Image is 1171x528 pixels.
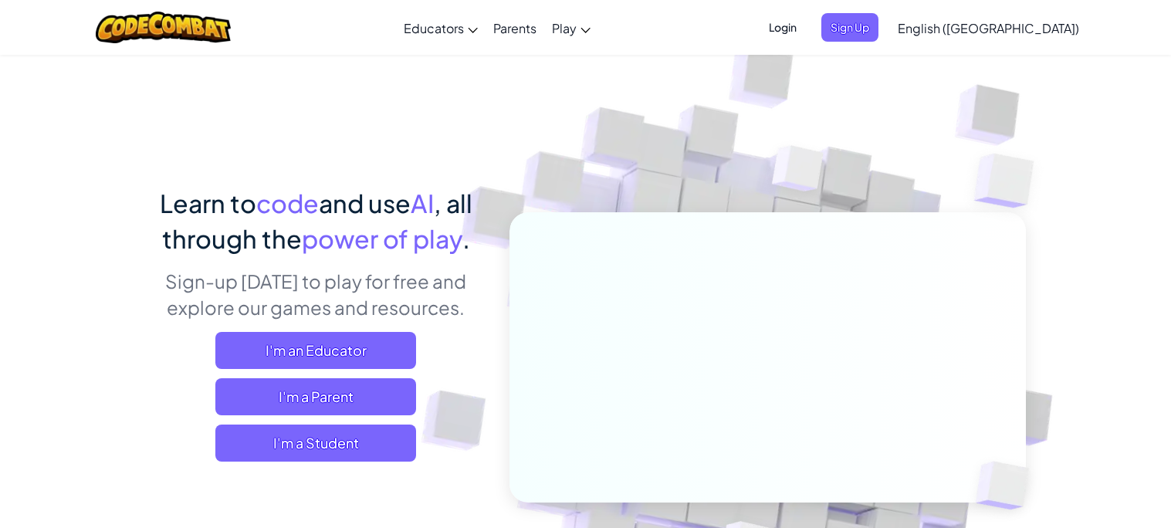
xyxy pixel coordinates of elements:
[898,20,1079,36] span: English ([GEOGRAPHIC_DATA])
[96,12,231,43] img: CodeCombat logo
[404,20,464,36] span: Educators
[302,223,462,254] span: power of play
[411,188,434,218] span: AI
[462,223,470,254] span: .
[552,20,577,36] span: Play
[160,188,256,218] span: Learn to
[215,378,416,415] a: I'm a Parent
[396,7,486,49] a: Educators
[890,7,1087,49] a: English ([GEOGRAPHIC_DATA])
[760,13,806,42] button: Login
[146,268,486,320] p: Sign-up [DATE] to play for free and explore our games and resources.
[821,13,878,42] button: Sign Up
[486,7,544,49] a: Parents
[319,188,411,218] span: and use
[743,115,854,230] img: Overlap cubes
[544,7,598,49] a: Play
[215,332,416,369] a: I'm an Educator
[215,425,416,462] button: I'm a Student
[943,116,1077,246] img: Overlap cubes
[256,188,319,218] span: code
